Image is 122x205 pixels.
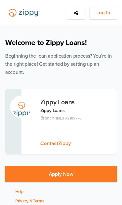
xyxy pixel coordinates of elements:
[40,107,115,114] p: Zippy Loans
[90,6,117,19] button: Log In
[40,99,115,106] h3: Zippy Loans
[54,116,81,120] span: NMLS #2189776
[15,189,24,194] a: Help
[40,140,71,148] button: ContactZippy
[96,9,110,17] span: Log In
[15,199,44,204] a: Privacy & Terms
[5,38,117,47] h1: Welcome to Zippy Loans!
[5,6,43,19] img: Lender Logo
[5,166,117,182] button: Apply Now
[40,115,55,121] span: Branch
[5,53,112,75] span: Beginning the loan application process? You're in the right place! Get started by setting up an a...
